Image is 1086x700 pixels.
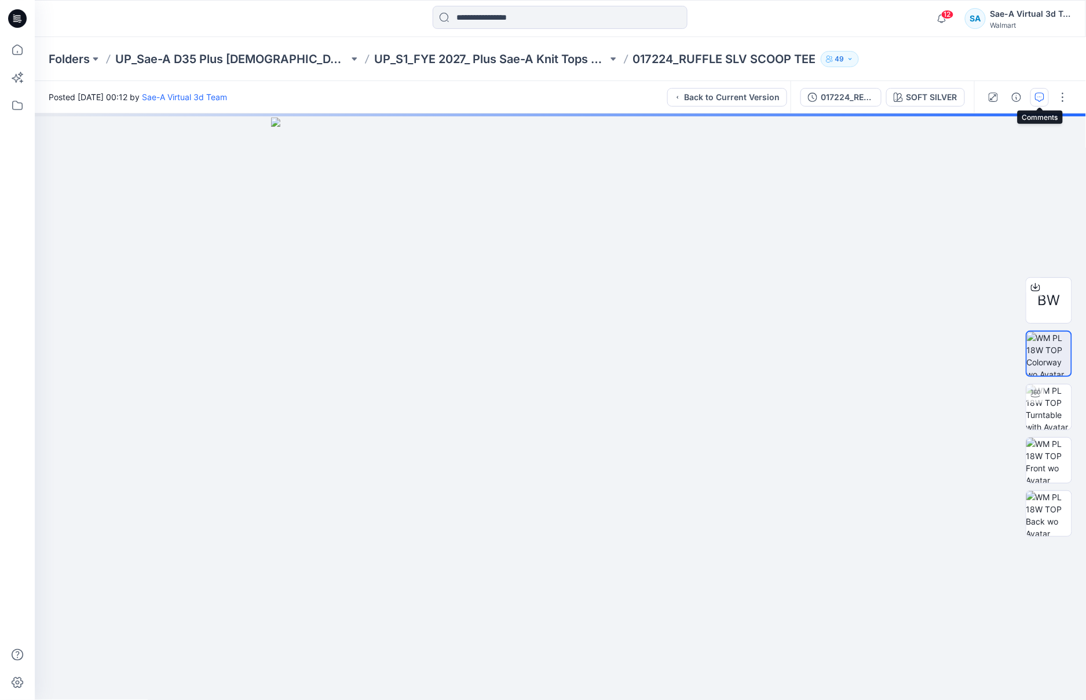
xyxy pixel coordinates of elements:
span: Posted [DATE] 00:12 by [49,91,227,103]
button: Back to Current Version [667,88,787,107]
div: Sae-A Virtual 3d Team [990,7,1072,21]
a: Sae-A Virtual 3d Team [142,92,227,102]
img: WM PL 18W TOP Colorway wo Avatar [1027,332,1071,376]
span: BW [1038,290,1061,311]
button: Details [1007,88,1026,107]
button: SOFT SILVER [886,88,965,107]
span: 12 [941,10,954,19]
img: WM PL 18W TOP Back wo Avatar [1026,491,1072,536]
img: WM PL 18W TOP Turntable with Avatar [1026,384,1072,430]
button: 49 [821,51,859,67]
p: 49 [835,53,844,65]
a: UP_S1_FYE 2027_ Plus Sae-A Knit Tops & dresses [374,51,608,67]
button: 017224_REV2_CHANGE TO V-NECK DESIGN [800,88,882,107]
a: UP_Sae-A D35 Plus [DEMOGRAPHIC_DATA] Top [115,51,349,67]
div: SOFT SILVER [906,91,957,104]
img: WM PL 18W TOP Front wo Avatar [1026,438,1072,483]
a: Folders [49,51,90,67]
p: 017224_RUFFLE SLV SCOOP TEE [633,51,816,67]
div: Walmart [990,21,1072,30]
div: 017224_REV2_CHANGE TO V-NECK DESIGN [821,91,874,104]
div: SA [965,8,986,29]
